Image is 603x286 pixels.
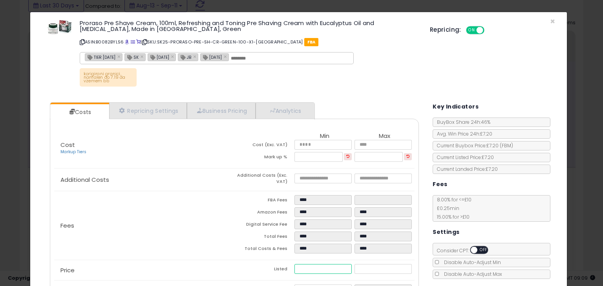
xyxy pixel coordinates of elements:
[256,103,314,119] a: Analytics
[234,219,294,232] td: Digital Service Fee
[80,36,418,48] p: ASIN: B0082BYLS6 | SKU: SK25-PRORASO-PRE-SH-CR-GREEN-100-X1-[GEOGRAPHIC_DATA]
[433,196,471,220] span: 8.00 % for <= £10
[141,53,145,60] a: ×
[193,53,198,60] a: ×
[50,104,108,120] a: Costs
[234,152,294,164] td: Mark up %
[234,244,294,256] td: Total Costs & Fees
[109,103,187,119] a: Repricing Settings
[136,39,141,45] a: Your listing only
[486,142,513,149] span: £7.20
[433,102,479,112] h5: Key Indicators
[80,68,137,87] p: korigirani granici, namalen do 7.19 da vzemem bb
[433,205,459,212] span: £0.25 min
[48,20,71,34] img: 41bBVbEjqmL._SL60_.jpg
[234,172,294,187] td: Additional Costs (Exc. VAT)
[131,39,135,45] a: All offer listings
[234,232,294,244] td: Total Fees
[433,247,499,254] span: Consider CPT:
[187,103,256,119] a: Business Pricing
[80,20,418,32] h3: Proraso Pre Shave Cream, 100ml, Refreshing and Toning Pre Shaving Cream with Eucalyptus Oil and [...
[294,133,354,140] th: Min
[234,264,294,276] td: Listed
[550,16,555,27] span: ×
[125,39,129,45] a: BuyBox page
[201,54,222,60] span: [DATE]
[54,223,234,229] p: Fees
[433,227,459,237] h5: Settings
[483,27,495,34] span: OFF
[148,54,169,60] span: [DATE]
[224,53,228,60] a: ×
[433,142,513,149] span: Current Buybox Price:
[234,207,294,219] td: Amazon Fees
[304,38,319,46] span: FBA
[433,130,492,137] span: Avg. Win Price 24h: £7.20
[477,247,490,253] span: OFF
[430,27,461,33] h5: Repricing:
[440,259,501,266] span: Disable Auto-Adjust Min
[467,27,477,34] span: ON
[171,53,176,60] a: ×
[433,214,470,220] span: 15.00 % for > £10
[433,179,448,189] h5: Fees
[60,149,86,155] a: Markup Tiers
[85,54,115,60] span: TIER [DATE]
[54,267,234,273] p: Price
[178,54,191,60] span: JB
[234,195,294,207] td: FBA Fees
[234,140,294,152] td: Cost (Exc. VAT)
[125,54,139,60] span: SK
[433,154,494,161] span: Current Listed Price: £7.20
[54,177,234,183] p: Additional Costs
[440,271,502,277] span: Disable Auto-Adjust Max
[117,53,122,60] a: ×
[433,166,498,172] span: Current Landed Price: £7.20
[354,133,415,140] th: Max
[500,142,513,149] span: ( FBM )
[54,142,234,155] p: Cost
[433,119,490,125] span: BuyBox Share 24h: 46%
